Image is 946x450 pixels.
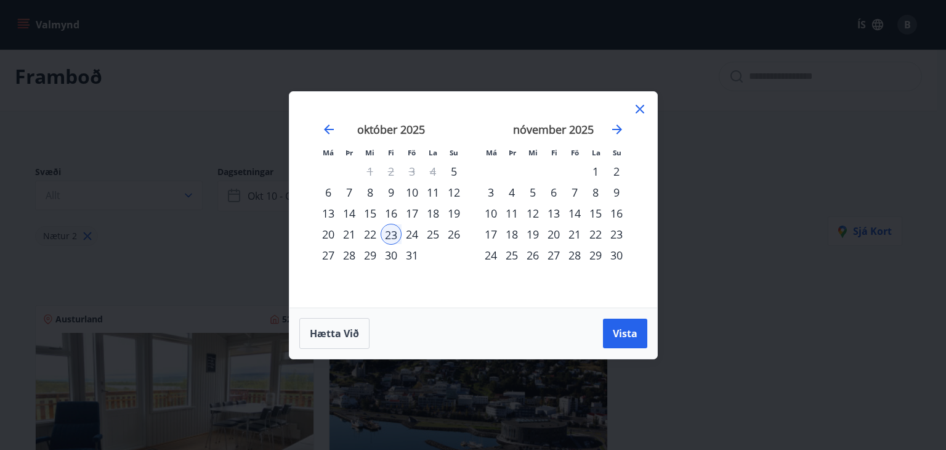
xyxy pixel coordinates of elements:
[360,161,381,182] td: Not available. miðvikudagur, 1. október 2025
[513,122,594,137] strong: nóvember 2025
[522,245,543,266] td: Choose miðvikudagur, 26. nóvember 2025 as your check-out date. It’s available.
[339,224,360,245] div: 21
[480,245,501,266] td: Choose mánudagur, 24. nóvember 2025 as your check-out date. It’s available.
[443,224,464,245] div: 26
[585,182,606,203] td: Choose laugardagur, 8. nóvember 2025 as your check-out date. It’s available.
[564,182,585,203] div: 7
[501,182,522,203] td: Choose þriðjudagur, 4. nóvember 2025 as your check-out date. It’s available.
[321,122,336,137] div: Move backward to switch to the previous month.
[606,224,627,245] td: Choose sunnudagur, 23. nóvember 2025 as your check-out date. It’s available.
[543,224,564,245] td: Choose fimmtudagur, 20. nóvember 2025 as your check-out date. It’s available.
[606,182,627,203] div: 9
[339,182,360,203] td: Choose þriðjudagur, 7. október 2025 as your check-out date. It’s available.
[422,161,443,182] td: Not available. laugardagur, 4. október 2025
[585,161,606,182] div: 1
[304,107,642,293] div: Calendar
[480,203,501,224] div: 10
[585,224,606,245] td: Choose laugardagur, 22. nóvember 2025 as your check-out date. It’s available.
[501,203,522,224] div: 11
[360,203,381,224] td: Choose miðvikudagur, 15. október 2025 as your check-out date. It’s available.
[339,203,360,224] td: Choose þriðjudagur, 14. október 2025 as your check-out date. It’s available.
[606,182,627,203] td: Choose sunnudagur, 9. nóvember 2025 as your check-out date. It’s available.
[422,203,443,224] td: Choose laugardagur, 18. október 2025 as your check-out date. It’s available.
[522,203,543,224] div: 12
[360,245,381,266] td: Choose miðvikudagur, 29. október 2025 as your check-out date. It’s available.
[360,182,381,203] td: Choose miðvikudagur, 8. október 2025 as your check-out date. It’s available.
[360,245,381,266] div: 29
[318,203,339,224] td: Choose mánudagur, 13. október 2025 as your check-out date. It’s available.
[381,245,402,266] div: 30
[613,327,637,340] span: Vista
[543,203,564,224] div: 13
[346,148,353,157] small: Þr
[339,245,360,266] div: 28
[585,182,606,203] div: 8
[585,203,606,224] div: 15
[501,182,522,203] div: 4
[443,182,464,203] div: 12
[318,245,339,266] td: Choose mánudagur, 27. október 2025 as your check-out date. It’s available.
[318,245,339,266] div: 27
[357,122,425,137] strong: október 2025
[606,245,627,266] td: Choose sunnudagur, 30. nóvember 2025 as your check-out date. It’s available.
[381,245,402,266] td: Choose fimmtudagur, 30. október 2025 as your check-out date. It’s available.
[564,203,585,224] div: 14
[402,161,422,182] td: Not available. föstudagur, 3. október 2025
[318,182,339,203] div: 6
[402,224,422,245] div: 24
[543,245,564,266] div: 27
[323,148,334,157] small: Má
[443,224,464,245] td: Choose sunnudagur, 26. október 2025 as your check-out date. It’s available.
[571,148,579,157] small: Fö
[422,224,443,245] div: 25
[480,182,501,203] div: 3
[422,182,443,203] div: 11
[522,224,543,245] div: 19
[606,203,627,224] td: Choose sunnudagur, 16. nóvember 2025 as your check-out date. It’s available.
[381,203,402,224] td: Choose fimmtudagur, 16. október 2025 as your check-out date. It’s available.
[365,148,374,157] small: Mi
[501,203,522,224] td: Choose þriðjudagur, 11. nóvember 2025 as your check-out date. It’s available.
[381,224,402,245] div: 23
[480,245,501,266] div: 24
[381,182,402,203] td: Choose fimmtudagur, 9. október 2025 as your check-out date. It’s available.
[606,203,627,224] div: 16
[564,203,585,224] td: Choose föstudagur, 14. nóvember 2025 as your check-out date. It’s available.
[310,327,359,340] span: Hætta við
[585,245,606,266] div: 29
[360,224,381,245] div: 22
[551,148,557,157] small: Fi
[339,203,360,224] div: 14
[360,224,381,245] td: Choose miðvikudagur, 22. október 2025 as your check-out date. It’s available.
[564,245,585,266] div: 28
[443,203,464,224] td: Choose sunnudagur, 19. október 2025 as your check-out date. It’s available.
[381,182,402,203] div: 9
[408,148,416,157] small: Fö
[543,203,564,224] td: Choose fimmtudagur, 13. nóvember 2025 as your check-out date. It’s available.
[360,182,381,203] div: 8
[339,245,360,266] td: Choose þriðjudagur, 28. október 2025 as your check-out date. It’s available.
[381,161,402,182] td: Not available. fimmtudagur, 2. október 2025
[402,245,422,266] div: 31
[381,203,402,224] div: 16
[422,224,443,245] td: Choose laugardagur, 25. október 2025 as your check-out date. It’s available.
[422,203,443,224] div: 18
[318,224,339,245] td: Choose mánudagur, 20. október 2025 as your check-out date. It’s available.
[443,203,464,224] div: 19
[299,318,370,349] button: Hætta við
[606,245,627,266] div: 30
[522,182,543,203] td: Choose miðvikudagur, 5. nóvember 2025 as your check-out date. It’s available.
[501,224,522,245] div: 18
[402,182,422,203] div: 10
[522,245,543,266] div: 26
[585,203,606,224] td: Choose laugardagur, 15. nóvember 2025 as your check-out date. It’s available.
[443,161,464,182] div: 5
[480,182,501,203] td: Choose mánudagur, 3. nóvember 2025 as your check-out date. It’s available.
[564,245,585,266] td: Choose föstudagur, 28. nóvember 2025 as your check-out date. It’s available.
[339,182,360,203] div: 7
[402,224,422,245] td: Choose föstudagur, 24. október 2025 as your check-out date. It’s available.
[381,224,402,245] td: Selected as start date. fimmtudagur, 23. október 2025
[543,224,564,245] div: 20
[613,148,621,157] small: Su
[480,224,501,245] td: Choose mánudagur, 17. nóvember 2025 as your check-out date. It’s available.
